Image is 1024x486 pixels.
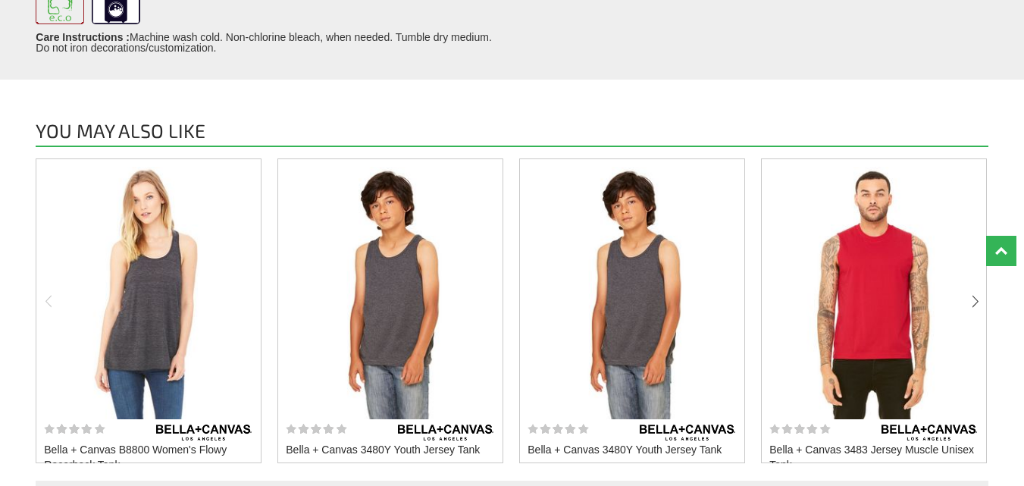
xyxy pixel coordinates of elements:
[880,423,979,442] img: Bella + Canvas
[48,167,249,419] img: Bella + Canvas B8800 Women's Flowy Racerback Tank
[528,423,589,434] img: Star
[36,121,988,147] h4: You May Also Like
[528,442,722,457] a: Bella + Canvas 3480Y Youth Jersey Tank
[44,442,253,472] a: Bella + Canvas B8800 Women's Flowy Racerback Tank
[531,167,733,419] img: Bella + Canvas 3480Y Youth Jersey Tank
[970,293,981,310] div: next
[43,293,54,310] div: prev
[769,442,979,472] a: Bella + Canvas 3483 Jersey Muscle Unisex Tank
[155,423,253,442] img: Bella + Canvas
[396,423,495,442] img: Bella + Canvas
[638,423,737,442] img: Bella + Canvas
[290,167,491,419] img: Bella + Canvas 3480Y Youth Jersey Tank
[36,31,130,43] strong: Care Instructions :
[286,442,480,457] a: Bella + Canvas 3480Y Youth Jersey Tank
[286,423,347,434] img: Star
[773,167,975,419] img: Bella + Canvas 3483 Jersey Muscle Unisex Tank
[44,423,105,434] img: Star
[986,236,1016,266] a: Top
[769,423,831,434] img: Star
